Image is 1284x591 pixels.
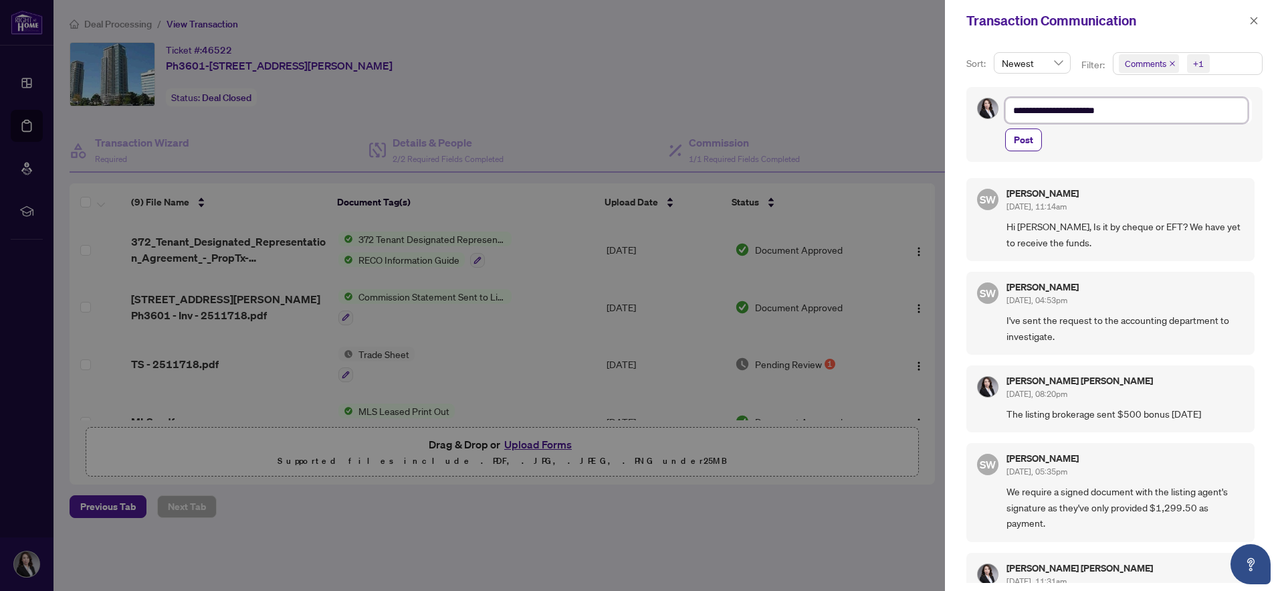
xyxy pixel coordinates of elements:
span: SW [980,191,996,208]
span: Newest [1002,53,1063,73]
span: Comments [1125,57,1166,70]
span: SW [980,456,996,473]
span: Comments [1119,54,1179,73]
button: Open asap [1230,544,1271,584]
img: Profile Icon [978,377,998,397]
span: close [1249,16,1259,25]
span: [DATE], 05:35pm [1006,467,1067,477]
span: Hi [PERSON_NAME], Is it by cheque or EFT? We have yet to receive the funds. [1006,219,1244,250]
h5: [PERSON_NAME] [1006,282,1079,292]
span: [DATE], 04:53pm [1006,295,1067,305]
div: Transaction Communication [966,11,1245,31]
p: Sort: [966,56,988,71]
h5: [PERSON_NAME] [PERSON_NAME] [1006,376,1153,386]
span: close [1169,60,1176,67]
span: I've sent the request to the accounting department to investigate. [1006,313,1244,344]
span: SW [980,285,996,302]
button: Post [1005,129,1042,151]
img: Profile Icon [978,98,998,118]
span: We require a signed document with the listing agent's signature as they've only provided $1,299.5... [1006,484,1244,531]
span: [DATE], 11:31am [1006,576,1067,586]
h5: [PERSON_NAME] [PERSON_NAME] [1006,564,1153,573]
span: Post [1014,129,1033,151]
div: +1 [1193,57,1204,70]
span: The listing brokerage sent $500 bonus [DATE] [1006,406,1244,422]
h5: [PERSON_NAME] [1006,189,1079,198]
h5: [PERSON_NAME] [1006,454,1079,463]
span: [DATE], 08:20pm [1006,389,1067,399]
img: Profile Icon [978,564,998,584]
p: Filter: [1081,58,1107,72]
span: [DATE], 11:14am [1006,201,1067,212]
